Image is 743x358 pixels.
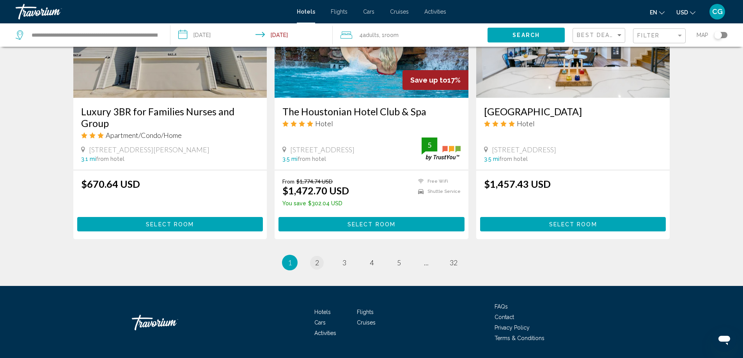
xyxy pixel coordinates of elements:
span: 3.1 mi [81,156,96,162]
span: Room [385,32,399,38]
a: Travorium [132,311,210,334]
span: Hotel [517,119,535,128]
ins: $1,472.70 USD [282,185,349,196]
a: [GEOGRAPHIC_DATA] [484,106,662,117]
button: Travelers: 4 adults, 0 children [333,23,488,47]
a: Flights [357,309,374,315]
a: Cruises [357,319,376,326]
div: 5 [422,140,437,150]
span: Apartment/Condo/Home [106,131,182,139]
span: From [282,178,294,185]
button: Select Room [77,217,263,231]
a: Cruises [390,9,409,15]
ul: Pagination [73,255,670,270]
button: Change currency [676,7,695,18]
span: 2 [315,258,319,267]
a: Select Room [77,219,263,227]
del: $1,774.74 USD [296,178,333,185]
button: Check-in date: Nov 28, 2025 Check-out date: Dec 1, 2025 [170,23,333,47]
button: Change language [650,7,665,18]
div: 4 star Hotel [484,119,662,128]
div: 17% [403,70,468,90]
span: 1 [288,258,292,267]
a: FAQs [495,303,508,310]
span: Select Room [146,221,194,227]
a: Select Room [278,219,465,227]
a: Hotels [297,9,315,15]
span: , 1 [379,30,399,41]
h3: The Houstonian Hotel Club & Spa [282,106,461,117]
a: Cars [314,319,326,326]
a: Travorium [16,4,289,19]
a: Contact [495,314,514,320]
div: 4 star Hotel [282,119,461,128]
mat-select: Sort by [577,32,623,39]
li: Shuttle Service [414,189,461,195]
button: Select Room [480,217,666,231]
span: en [650,9,657,16]
button: Select Room [278,217,465,231]
span: 3.5 mi [484,156,499,162]
button: Filter [633,28,686,44]
a: Terms & Conditions [495,335,544,341]
span: Privacy Policy [495,324,530,331]
p: $302.04 USD [282,200,349,206]
span: [STREET_ADDRESS] [492,145,556,154]
a: Hotels [314,309,331,315]
a: Flights [331,9,348,15]
span: 4 [359,30,379,41]
button: Search [488,28,565,42]
span: 5 [397,258,401,267]
span: Select Room [549,221,597,227]
span: [STREET_ADDRESS][PERSON_NAME] [89,145,209,154]
button: Toggle map [708,32,727,39]
ins: $1,457.43 USD [484,178,551,190]
a: Activities [424,9,446,15]
a: Luxury 3BR for Families Nurses and Group [81,106,259,129]
span: Search [512,32,540,39]
span: 32 [450,258,458,267]
img: trustyou-badge.svg [422,138,461,160]
iframe: Button to launch messaging window [712,327,737,352]
span: from hotel [96,156,124,162]
span: from hotel [499,156,528,162]
span: Save up to [410,76,447,84]
span: 3.5 mi [282,156,298,162]
span: CG [712,8,723,16]
button: User Menu [707,4,727,20]
span: Map [697,30,708,41]
span: Select Room [348,221,395,227]
span: Best Deals [577,32,618,38]
span: Adults [363,32,379,38]
div: 3 star Apartment [81,131,259,139]
span: ... [424,258,429,267]
span: [STREET_ADDRESS] [290,145,355,154]
span: 4 [370,258,374,267]
li: Free WiFi [414,178,461,185]
span: You save [282,200,306,206]
a: Activities [314,330,336,336]
span: from hotel [298,156,326,162]
span: Hotel [315,119,333,128]
span: 3 [342,258,346,267]
a: Cars [363,9,374,15]
ins: $670.64 USD [81,178,140,190]
a: Select Room [480,219,666,227]
span: Filter [637,32,660,39]
span: USD [676,9,688,16]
